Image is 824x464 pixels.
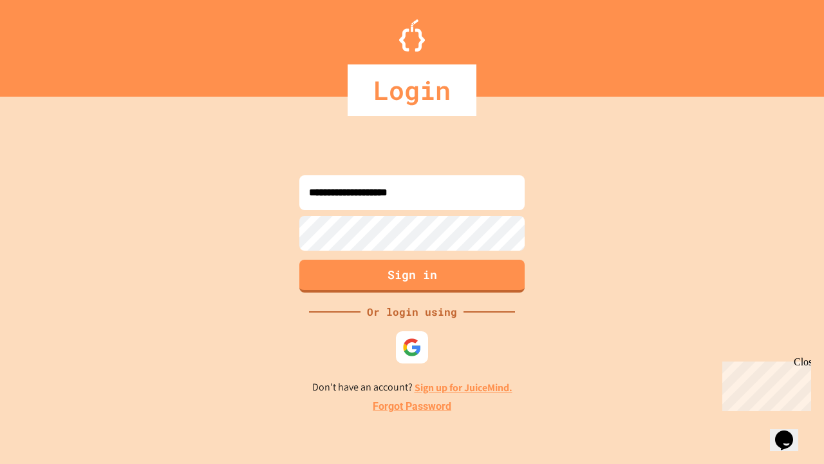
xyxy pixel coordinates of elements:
iframe: chat widget [717,356,811,411]
iframe: chat widget [770,412,811,451]
div: Login [348,64,476,116]
a: Sign up for JuiceMind. [415,381,512,394]
img: Logo.svg [399,19,425,52]
img: google-icon.svg [402,338,422,357]
a: Forgot Password [373,399,451,414]
button: Sign in [299,260,525,293]
p: Don't have an account? [312,380,512,396]
div: Or login using [360,304,464,320]
div: Chat with us now!Close [5,5,89,82]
